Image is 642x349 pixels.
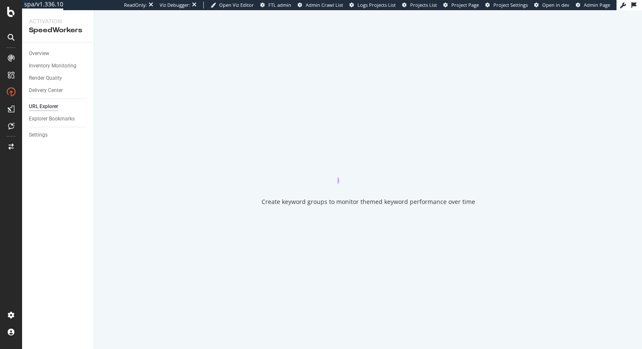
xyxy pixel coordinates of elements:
a: FTL admin [260,2,291,8]
span: Logs Projects List [358,2,396,8]
span: Open in dev [542,2,569,8]
a: Project Page [443,2,479,8]
a: Settings [29,131,88,140]
span: Projects List [410,2,437,8]
a: Overview [29,49,88,58]
div: Inventory Monitoring [29,61,76,70]
a: Admin Page [576,2,610,8]
span: Open Viz Editor [219,2,254,8]
a: Open in dev [534,2,569,8]
div: ReadOnly: [124,2,147,8]
div: Create keyword groups to monitor themed keyword performance over time [262,198,475,206]
div: Render Quality [29,74,62,83]
div: SpeedWorkers [29,25,87,35]
a: Delivery Center [29,86,88,95]
a: Open Viz Editor [211,2,254,8]
div: URL Explorer [29,102,58,111]
a: Project Settings [485,2,528,8]
a: Logs Projects List [349,2,396,8]
div: Activation [29,17,87,25]
span: Project Settings [493,2,528,8]
span: Project Page [451,2,479,8]
div: Explorer Bookmarks [29,114,75,123]
a: Projects List [402,2,437,8]
div: animation [338,154,399,184]
a: URL Explorer [29,102,88,111]
a: Explorer Bookmarks [29,114,88,123]
div: Settings [29,131,48,140]
span: Admin Crawl List [306,2,343,8]
span: FTL admin [268,2,291,8]
a: Admin Crawl List [298,2,343,8]
a: Inventory Monitoring [29,61,88,70]
div: Viz Debugger: [160,2,190,8]
div: Overview [29,49,49,58]
div: Delivery Center [29,86,63,95]
a: Render Quality [29,74,88,83]
span: Admin Page [584,2,610,8]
